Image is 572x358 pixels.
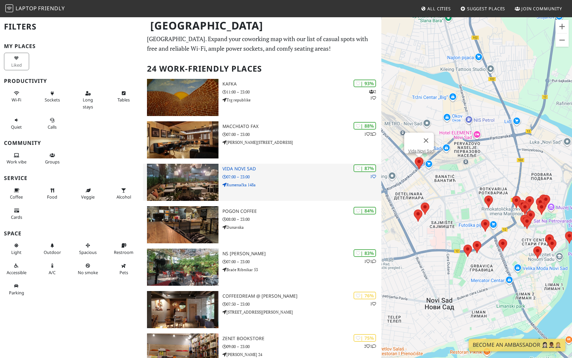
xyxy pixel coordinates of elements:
[49,269,56,275] span: Air conditioned
[222,224,381,230] p: Dunavska
[555,33,569,47] button: Zoom out
[11,124,22,130] span: Quiet
[119,269,128,275] span: Pet friendly
[40,150,65,167] button: Groups
[111,260,136,278] button: Pets
[4,88,29,105] button: Wi-Fi
[16,5,37,12] span: Laptop
[44,249,61,255] span: Outdoor area
[38,5,65,12] span: Friendly
[147,249,218,286] img: NS Michelangelo
[143,291,381,328] a: Coffeedream @ Petra Drapšina | 76% 1 Coffeedream @ [PERSON_NAME] 07:30 – 23:00 [STREET_ADDRESS][P...
[75,185,101,203] button: Veggie
[222,293,381,299] h3: Coffeedream @ [PERSON_NAME]
[4,150,29,167] button: Work vibe
[114,249,133,255] span: Restroom
[364,131,376,137] p: 1 2
[147,291,218,328] img: Coffeedream @ Petra Drapšina
[555,20,569,33] button: Zoom in
[222,89,381,95] p: 11:00 – 23:00
[5,3,65,15] a: LaptopFriendly LaptopFriendly
[147,79,218,116] img: Kafka
[222,166,381,172] h3: Vida Novi Sad
[370,301,376,307] p: 1
[143,79,381,116] a: Kafka | 93% 21 Kafka 11:00 – 23:00 Trg republike
[83,97,93,109] span: Long stays
[75,88,101,112] button: Long stays
[467,6,505,12] span: Suggest Places
[222,343,381,350] p: 09:00 – 23:00
[4,240,29,258] button: Light
[222,97,381,103] p: Trg republike
[469,339,565,351] a: Become an Ambassador 🤵🏻‍♀️🤵🏾‍♂️🤵🏼‍♀️
[9,290,24,296] span: Parking
[81,194,95,200] span: Veggie
[4,205,29,223] button: Cards
[364,343,376,349] p: 2 1
[7,269,26,275] span: Accessible
[427,6,451,12] span: All Cities
[11,214,22,220] span: Credit cards
[222,139,381,146] p: [PERSON_NAME][STREET_ADDRESS]
[4,230,139,237] h3: Space
[40,260,65,278] button: A/C
[512,3,565,15] a: Join Community
[4,175,139,181] h3: Service
[118,97,130,103] span: Work-friendly tables
[521,6,562,12] span: Join Community
[147,164,218,201] img: Vida Novi Sad
[40,240,65,258] button: Outdoor
[222,259,381,265] p: 07:00 – 23:00
[143,164,381,201] a: Vida Novi Sad | 87% 1 Vida Novi Sad 07:00 – 23:00 Rumenačka 148a
[222,301,381,307] p: 07:30 – 23:00
[7,159,26,165] span: People working
[78,269,98,275] span: Smoke free
[222,174,381,180] p: 07:00 – 23:00
[354,249,376,257] div: | 83%
[147,59,377,79] h2: 24 Work-Friendly Places
[354,292,376,299] div: | 76%
[364,258,376,265] p: 1 1
[222,267,381,273] p: Braće Ribnikar 53
[354,207,376,214] div: | 84%
[4,78,139,84] h3: Productivity
[418,3,453,15] a: All Cities
[45,159,60,165] span: Group tables
[408,149,434,153] a: Vida Novi Sad
[458,3,508,15] a: Suggest Places
[222,124,381,129] h3: Macchiato Fax
[370,173,376,180] p: 1
[354,122,376,130] div: | 88%
[48,124,57,130] span: Video/audio calls
[4,43,139,49] h3: My Places
[143,206,381,243] a: Pogon Coffee | 84% Pogon Coffee 08:00 – 23:00 Dunavska
[111,240,136,258] button: Restroom
[143,121,381,158] a: Macchiato Fax | 88% 12 Macchiato Fax 07:00 – 23:00 [PERSON_NAME][STREET_ADDRESS]
[222,209,381,214] h3: Pogon Coffee
[222,81,381,87] h3: Kafka
[117,194,131,200] span: Alcohol
[222,351,381,358] p: [PERSON_NAME] 24
[45,97,60,103] span: Power sockets
[4,17,139,37] h2: Filters
[147,121,218,158] img: Macchiato Fax
[369,89,376,101] p: 2 1
[4,280,29,298] button: Parking
[222,131,381,138] p: 07:00 – 23:00
[11,249,22,255] span: Natural light
[5,4,13,12] img: LaptopFriendly
[40,115,65,132] button: Calls
[418,133,434,149] button: Close
[40,88,65,105] button: Sockets
[111,185,136,203] button: Alcohol
[147,206,218,243] img: Pogon Coffee
[47,194,57,200] span: Food
[12,97,21,103] span: Stable Wi-Fi
[222,182,381,188] p: Rumenačka 148a
[75,240,101,258] button: Spacious
[354,80,376,87] div: | 93%
[354,334,376,342] div: | 75%
[111,88,136,105] button: Tables
[10,194,23,200] span: Coffee
[222,309,381,315] p: [STREET_ADDRESS][PERSON_NAME]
